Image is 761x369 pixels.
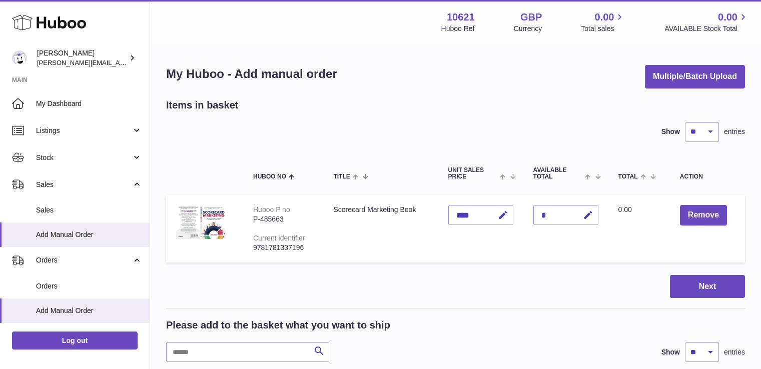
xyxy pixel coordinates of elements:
span: entries [724,127,745,136]
strong: GBP [520,10,542,24]
span: Orders [36,281,142,291]
span: Add Manual Order [36,230,142,239]
span: Huboo no [253,173,286,180]
a: 0.00 AVAILABLE Stock Total [664,10,749,33]
span: AVAILABLE Total [533,167,583,180]
div: Currency [514,24,542,33]
button: Next [670,275,745,298]
td: Scorecard Marketing Book [323,195,438,262]
span: Sales [36,180,132,189]
button: Multiple/Batch Upload [645,65,745,88]
span: Title [333,173,350,180]
span: [PERSON_NAME][EMAIL_ADDRESS][DOMAIN_NAME] [37,58,201,66]
span: Orders [36,255,132,265]
span: My Dashboard [36,99,142,108]
span: AVAILABLE Stock Total [664,24,749,33]
span: Stock [36,153,132,162]
span: Total sales [581,24,625,33]
span: Sales [36,205,142,215]
div: Action [680,173,735,180]
img: steven@scoreapp.com [12,50,27,65]
span: Add Manual Order [36,306,142,315]
div: 9781781337196 [253,243,313,252]
strong: 10621 [447,10,475,24]
span: entries [724,347,745,357]
img: Scorecard Marketing Book [176,205,226,239]
h1: My Huboo - Add manual order [166,66,337,82]
label: Show [661,347,680,357]
span: Unit Sales Price [448,167,498,180]
span: 0.00 [595,10,614,24]
button: Remove [680,205,727,225]
span: Listings [36,126,132,135]
div: [PERSON_NAME] [37,48,127,67]
a: 0.00 Total sales [581,10,625,33]
span: 0.00 [618,205,632,213]
h2: Please add to the basket what you want to ship [166,318,390,332]
span: Total [618,173,638,180]
h2: Items in basket [166,98,239,112]
div: P-485663 [253,214,313,224]
div: Huboo Ref [441,24,475,33]
span: 0.00 [718,10,737,24]
div: Current identifier [253,234,305,242]
div: Huboo P no [253,205,290,213]
label: Show [661,127,680,136]
a: Log out [12,331,138,349]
